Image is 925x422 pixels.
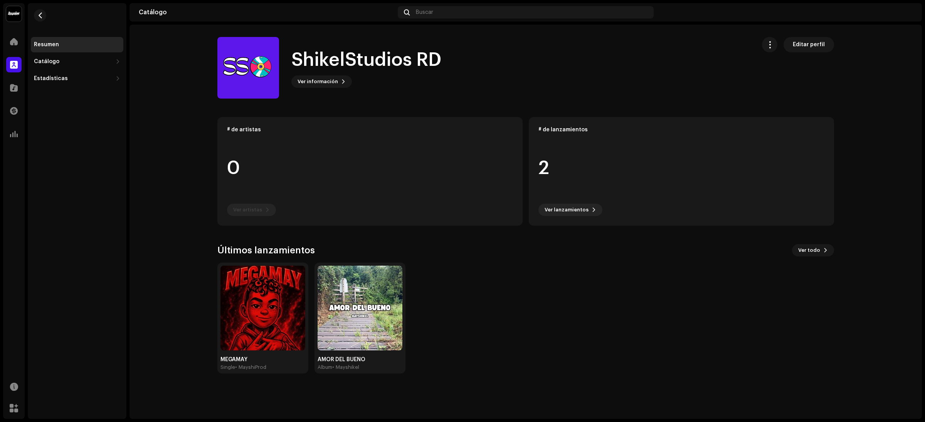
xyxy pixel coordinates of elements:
re-m-nav-dropdown: Estadísticas [31,71,123,86]
div: Estadísticas [34,75,68,82]
span: Ver todo [798,243,820,258]
img: 10370c6a-d0e2-4592-b8a2-38f444b0ca44 [6,6,22,22]
re-o-card-data: # de lanzamientos [529,117,834,226]
button: Ver lanzamientos [538,204,602,216]
h1: ShikelStudios RD [291,48,441,72]
button: Editar perfil [784,37,834,52]
div: Album [318,364,332,370]
span: Editar perfil [793,37,825,52]
h3: Últimos lanzamientos [217,244,315,256]
div: MEGAMAY [220,357,305,363]
re-m-nav-item: Resumen [31,37,123,52]
img: 68c224fe-bab5-449a-b7b7-37ef6d8a141a [217,37,279,99]
span: Buscar [416,9,433,15]
div: • MayshiProd [235,364,266,370]
div: Catálogo [34,59,59,65]
span: Ver lanzamientos [545,202,589,218]
div: AMOR DEL BUENO [318,357,402,363]
div: # de lanzamientos [538,127,824,133]
re-m-nav-dropdown: Catálogo [31,54,123,69]
img: b2590a90-de89-44a4-95b7-ce963566eb8b [900,6,913,18]
img: b03a21b9-a5b6-4bb4-85b1-af00551b13e1 [318,266,402,350]
div: • Mayshikel [332,364,359,370]
div: Resumen [34,42,59,48]
div: Catálogo [139,9,395,15]
div: Single [220,364,235,370]
span: Ver información [298,74,338,89]
button: Ver información [291,75,352,88]
button: Ver todo [792,244,834,256]
re-o-card-data: # de artistas [217,117,523,226]
img: 6d8bbc4a-db5d-466b-be45-5a2c4477066d [220,266,305,350]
